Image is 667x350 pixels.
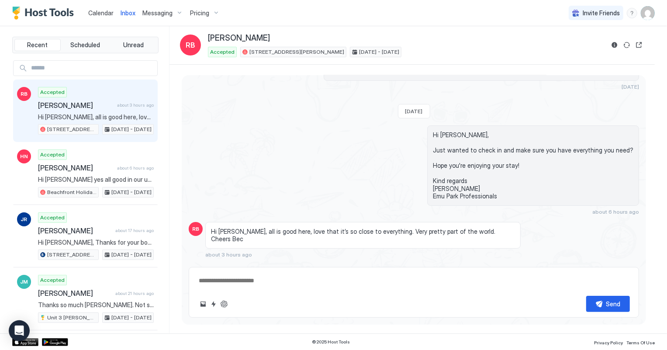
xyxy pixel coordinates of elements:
[594,337,623,347] a: Privacy Policy
[47,125,97,133] span: [STREET_ADDRESS][PERSON_NAME]
[592,208,639,215] span: about 6 hours ago
[12,7,78,20] a: Host Tools Logo
[634,40,644,50] button: Open reservation
[62,39,109,51] button: Scheduled
[38,289,112,298] span: [PERSON_NAME]
[208,299,219,309] button: Quick reply
[622,40,632,50] button: Sync reservation
[583,9,620,17] span: Invite Friends
[405,108,423,114] span: [DATE]
[121,9,135,17] span: Inbox
[88,9,114,17] span: Calendar
[12,37,159,53] div: tab-group
[38,113,154,121] span: Hi [PERSON_NAME], all is good here, love that it’s so close to everything. Very pretty part of th...
[40,151,65,159] span: Accepted
[609,40,620,50] button: Reservation information
[27,41,48,49] span: Recent
[115,291,154,296] span: about 21 hours ago
[38,176,154,184] span: Hi [PERSON_NAME] yes all good in our unit but would like to talk to you about a disturbing thing ...
[192,225,199,233] span: RB
[20,278,28,286] span: JM
[111,251,152,259] span: [DATE] - [DATE]
[71,41,100,49] span: Scheduled
[208,33,270,43] span: [PERSON_NAME]
[249,48,344,56] span: [STREET_ADDRESS][PERSON_NAME]
[38,226,112,235] span: [PERSON_NAME]
[210,48,235,56] span: Accepted
[594,340,623,345] span: Privacy Policy
[9,320,30,341] div: Open Intercom Messenger
[47,314,97,322] span: Unit 3 [PERSON_NAME]
[38,239,154,246] span: Hi [PERSON_NAME], Thanks for your booking. Please come to [GEOGRAPHIC_DATA], [STREET_ADDRESS][PER...
[641,6,655,20] div: User profile
[312,339,350,345] span: © 2025 Host Tools
[211,228,515,243] span: Hi [PERSON_NAME], all is good here, love that it’s so close to everything. Very pretty part of th...
[14,39,61,51] button: Recent
[38,301,154,309] span: Thanks so much [PERSON_NAME]. Not sure when I'll arrive but will be in touch. Cheers [PERSON_NAME]
[38,101,114,110] span: [PERSON_NAME]
[117,102,154,108] span: about 3 hours ago
[359,48,399,56] span: [DATE] - [DATE]
[47,251,97,259] span: [STREET_ADDRESS][PERSON_NAME]
[21,90,28,98] span: RB
[205,251,252,258] span: about 3 hours ago
[622,83,639,90] span: [DATE]
[20,152,28,160] span: HN
[626,340,655,345] span: Terms Of Use
[190,9,209,17] span: Pricing
[606,299,621,308] div: Send
[28,61,157,76] input: Input Field
[40,88,65,96] span: Accepted
[40,214,65,222] span: Accepted
[123,41,144,49] span: Unread
[142,9,173,17] span: Messaging
[38,163,114,172] span: [PERSON_NAME]
[111,125,152,133] span: [DATE] - [DATE]
[111,188,152,196] span: [DATE] - [DATE]
[219,299,229,309] button: ChatGPT Auto Reply
[88,8,114,17] a: Calendar
[586,296,630,312] button: Send
[111,314,152,322] span: [DATE] - [DATE]
[186,40,195,50] span: RB
[433,131,633,200] span: Hi [PERSON_NAME], Just wanted to check in and make sure you have everything you need? Hope you're...
[12,338,38,346] a: App Store
[110,39,156,51] button: Unread
[626,337,655,347] a: Terms Of Use
[21,215,28,223] span: JR
[115,228,154,233] span: about 17 hours ago
[121,8,135,17] a: Inbox
[117,165,154,171] span: about 6 hours ago
[47,188,97,196] span: Beachfront Holiday Cottage
[40,276,65,284] span: Accepted
[198,299,208,309] button: Upload image
[42,338,68,346] a: Google Play Store
[627,8,637,18] div: menu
